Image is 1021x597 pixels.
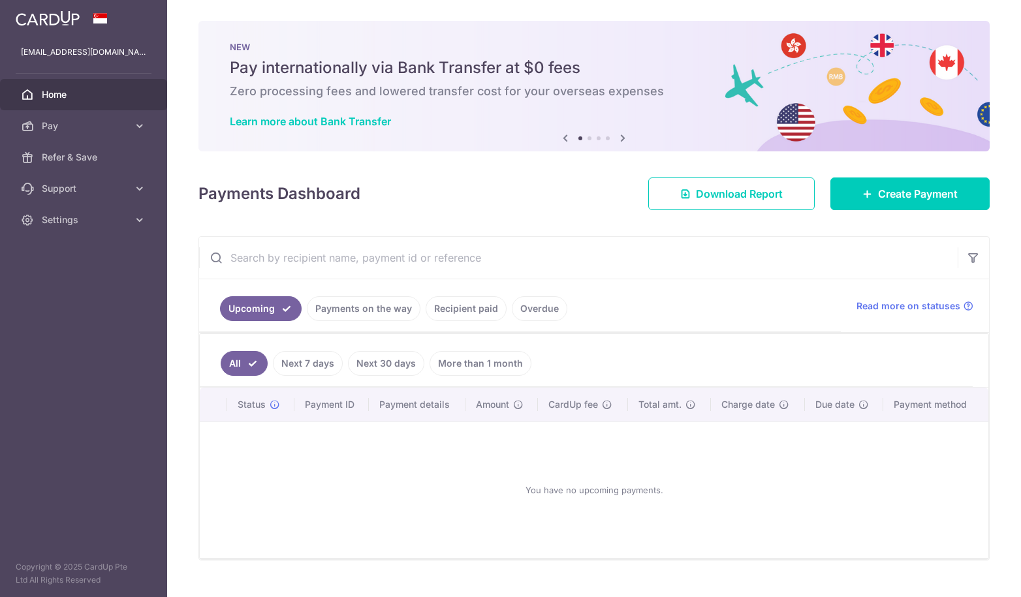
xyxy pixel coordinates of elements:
span: Support [42,182,128,195]
p: NEW [230,42,958,52]
span: Settings [42,213,128,226]
span: Download Report [696,186,783,202]
span: CardUp fee [548,398,598,411]
th: Payment ID [294,388,369,421]
span: Refer & Save [42,151,128,164]
span: Read more on statuses [856,299,960,313]
th: Payment details [369,388,465,421]
a: Payments on the way [307,296,420,321]
h6: Zero processing fees and lowered transfer cost for your overseas expenses [230,84,958,99]
span: Create Payment [878,186,958,202]
a: Read more on statuses [856,299,973,313]
input: Search by recipient name, payment id or reference [199,237,958,279]
div: You have no upcoming payments. [215,433,973,547]
span: Pay [42,119,128,132]
a: All [221,351,268,376]
p: [EMAIL_ADDRESS][DOMAIN_NAME] [21,46,146,59]
span: Amount [476,398,509,411]
a: Learn more about Bank Transfer [230,115,391,128]
span: Status [238,398,266,411]
a: Overdue [512,296,567,321]
a: Create Payment [830,177,990,210]
span: Home [42,88,128,101]
a: Download Report [648,177,815,210]
a: Next 30 days [348,351,424,376]
span: Charge date [721,398,775,411]
a: More than 1 month [430,351,531,376]
span: Due date [815,398,855,411]
a: Recipient paid [426,296,507,321]
span: Total amt. [638,398,682,411]
a: Upcoming [220,296,302,321]
img: Bank transfer banner [198,21,990,151]
h5: Pay internationally via Bank Transfer at $0 fees [230,57,958,78]
th: Payment method [883,388,988,421]
a: Next 7 days [273,351,343,376]
h4: Payments Dashboard [198,182,360,206]
img: CardUp [16,10,80,26]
